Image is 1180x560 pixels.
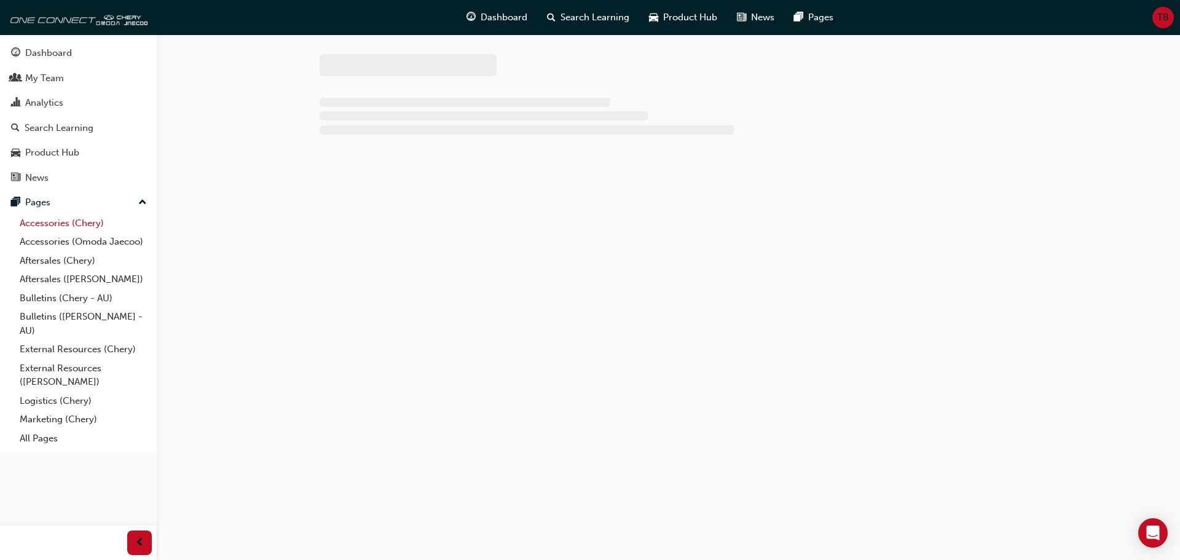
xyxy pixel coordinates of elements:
[138,195,147,211] span: up-icon
[15,429,152,448] a: All Pages
[135,535,144,551] span: prev-icon
[15,410,152,429] a: Marketing (Chery)
[560,10,629,25] span: Search Learning
[784,5,843,30] a: pages-iconPages
[481,10,527,25] span: Dashboard
[5,92,152,114] a: Analytics
[466,10,476,25] span: guage-icon
[794,10,803,25] span: pages-icon
[1138,518,1168,548] div: Open Intercom Messenger
[649,10,658,25] span: car-icon
[751,10,774,25] span: News
[5,141,152,164] a: Product Hub
[15,340,152,359] a: External Resources (Chery)
[11,123,20,134] span: search-icon
[5,39,152,191] button: DashboardMy TeamAnalyticsSearch LearningProduct HubNews
[1157,10,1169,25] span: TB
[15,307,152,340] a: Bulletins ([PERSON_NAME] - AU)
[11,173,20,184] span: news-icon
[457,5,537,30] a: guage-iconDashboard
[547,10,556,25] span: search-icon
[6,5,147,30] img: oneconnect
[15,251,152,270] a: Aftersales (Chery)
[15,232,152,251] a: Accessories (Omoda Jaecoo)
[5,117,152,140] a: Search Learning
[663,10,717,25] span: Product Hub
[11,48,20,59] span: guage-icon
[11,98,20,109] span: chart-icon
[11,73,20,84] span: people-icon
[5,191,152,214] button: Pages
[5,42,152,65] a: Dashboard
[25,171,49,185] div: News
[25,146,79,160] div: Product Hub
[15,270,152,289] a: Aftersales ([PERSON_NAME])
[11,197,20,208] span: pages-icon
[15,392,152,411] a: Logistics (Chery)
[737,10,746,25] span: news-icon
[1152,7,1174,28] button: TB
[25,46,72,60] div: Dashboard
[15,359,152,392] a: External Resources ([PERSON_NAME])
[25,71,64,85] div: My Team
[11,148,20,159] span: car-icon
[639,5,727,30] a: car-iconProduct Hub
[15,289,152,308] a: Bulletins (Chery - AU)
[727,5,784,30] a: news-iconNews
[25,121,93,135] div: Search Learning
[15,214,152,233] a: Accessories (Chery)
[25,195,50,210] div: Pages
[808,10,833,25] span: Pages
[537,5,639,30] a: search-iconSearch Learning
[5,67,152,90] a: My Team
[5,167,152,189] a: News
[25,96,63,110] div: Analytics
